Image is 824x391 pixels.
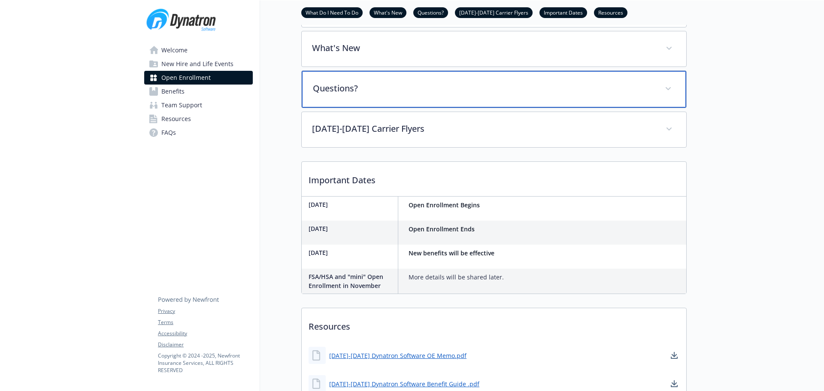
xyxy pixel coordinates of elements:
[669,379,679,389] a: download document
[302,112,686,147] div: [DATE]-[DATE] Carrier Flyers
[313,82,654,95] p: Questions?
[409,201,480,209] strong: Open Enrollment Begins
[312,42,655,55] p: What's New
[594,8,627,16] a: Resources
[309,272,394,290] p: FSA/HSA and "mini" Open Enrollment in November
[161,98,202,112] span: Team Support
[161,71,211,85] span: Open Enrollment
[309,248,394,257] p: [DATE]
[309,224,394,233] p: [DATE]
[409,272,504,282] p: More details will be shared later.
[158,341,252,349] a: Disclaimer
[144,57,253,71] a: New Hire and Life Events
[161,57,233,71] span: New Hire and Life Events
[329,351,467,360] a: [DATE]-[DATE] Dynatron Software OE Memo.pdf
[144,126,253,139] a: FAQs
[539,8,587,16] a: Important Dates
[302,308,686,340] p: Resources
[144,43,253,57] a: Welcome
[329,379,479,388] a: [DATE]-[DATE] Dynatron Software Benefit Guide .pdf
[409,249,494,257] strong: New benefits will be effective
[144,71,253,85] a: Open Enrollment
[144,112,253,126] a: Resources
[409,225,475,233] strong: Open Enrollment Ends
[301,8,363,16] a: What Do I Need To Do
[302,162,686,194] p: Important Dates
[370,8,406,16] a: What's New
[302,31,686,67] div: What's New
[158,307,252,315] a: Privacy
[669,350,679,361] a: download document
[144,98,253,112] a: Team Support
[309,200,394,209] p: [DATE]
[158,330,252,337] a: Accessibility
[413,8,448,16] a: Questions?
[144,85,253,98] a: Benefits
[161,85,185,98] span: Benefits
[455,8,533,16] a: [DATE]-[DATE] Carrier Flyers
[312,122,655,135] p: [DATE]-[DATE] Carrier Flyers
[158,318,252,326] a: Terms
[158,352,252,374] p: Copyright © 2024 - 2025 , Newfront Insurance Services, ALL RIGHTS RESERVED
[161,43,188,57] span: Welcome
[161,126,176,139] span: FAQs
[161,112,191,126] span: Resources
[302,71,686,108] div: Questions?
